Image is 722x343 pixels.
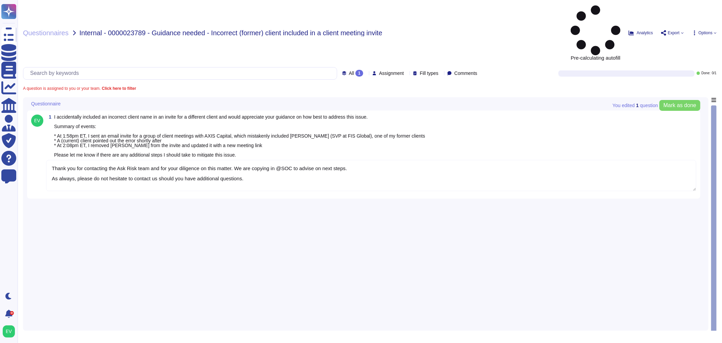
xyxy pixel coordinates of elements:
[3,325,15,338] img: user
[54,114,425,158] span: I accidentally included an incorrect client name in an invite for a different client and would ap...
[571,5,620,60] span: Pre-calculating autofill
[613,103,658,108] span: You edited question
[46,160,696,191] textarea: Thank you for contacting the Ask Risk team and for your diligence on this matter. We are copying ...
[636,103,639,108] b: 1
[31,101,61,106] span: Questionnaire
[27,67,337,79] input: Search by keywords
[80,29,382,36] span: Internal - 0000023789 - Guidance needed - Incorrect (former) client included in a client meeting ...
[23,29,69,36] span: Questionnaires
[10,311,14,315] div: 9+
[101,86,136,91] b: Click here to filter
[1,324,20,339] button: user
[663,103,696,108] span: Mark as done
[637,31,653,35] span: Analytics
[420,71,438,76] span: Fill types
[701,72,710,75] span: Done:
[355,70,363,77] div: 1
[349,71,354,76] span: All
[379,71,404,76] span: Assignment
[712,72,717,75] span: 0 / 1
[23,86,136,90] span: A question is assigned to you or your team.
[659,100,700,111] button: Mark as done
[31,115,43,127] img: user
[46,115,51,119] span: 1
[629,30,653,36] button: Analytics
[668,31,680,35] span: Export
[699,31,713,35] span: Options
[454,71,477,76] span: Comments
